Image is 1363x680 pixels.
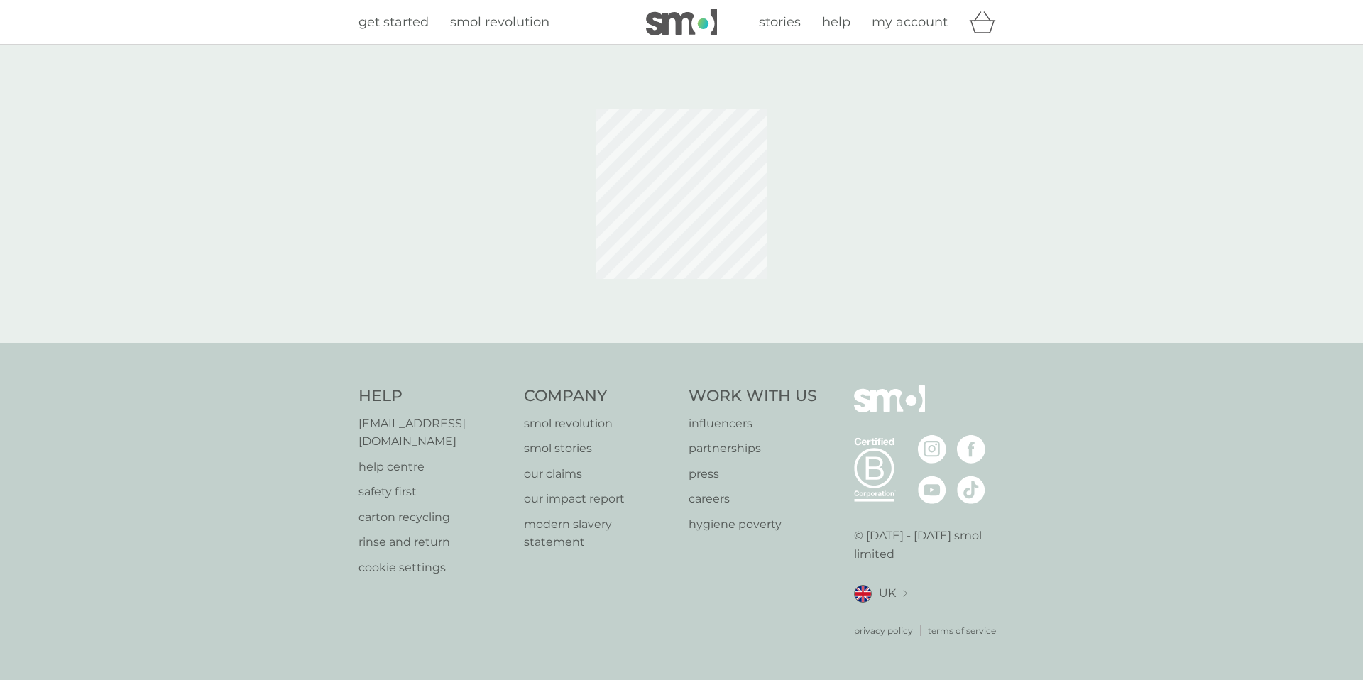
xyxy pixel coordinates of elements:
span: get started [358,14,429,30]
img: UK flag [854,585,872,603]
a: smol revolution [524,415,675,433]
a: smol revolution [450,12,549,33]
a: influencers [689,415,817,433]
h4: Help [358,385,510,407]
img: visit the smol Facebook page [957,435,985,464]
img: smol [646,9,717,35]
img: select a new location [903,590,907,598]
a: modern slavery statement [524,515,675,552]
a: help centre [358,458,510,476]
a: careers [689,490,817,508]
p: © [DATE] - [DATE] smol limited [854,527,1005,563]
span: help [822,14,850,30]
img: visit the smol Instagram page [918,435,946,464]
a: rinse and return [358,533,510,552]
a: get started [358,12,429,33]
a: cookie settings [358,559,510,577]
span: my account [872,14,948,30]
img: visit the smol Tiktok page [957,476,985,504]
a: press [689,465,817,483]
a: hygiene poverty [689,515,817,534]
a: our claims [524,465,675,483]
a: our impact report [524,490,675,508]
a: stories [759,12,801,33]
a: [EMAIL_ADDRESS][DOMAIN_NAME] [358,415,510,451]
a: safety first [358,483,510,501]
a: smol stories [524,439,675,458]
span: stories [759,14,801,30]
a: partnerships [689,439,817,458]
span: smol revolution [450,14,549,30]
span: UK [879,584,896,603]
div: basket [969,8,1005,36]
a: privacy policy [854,624,913,637]
h4: Work With Us [689,385,817,407]
img: visit the smol Youtube page [918,476,946,504]
a: help [822,12,850,33]
img: smol [854,385,925,434]
a: carton recycling [358,508,510,527]
a: my account [872,12,948,33]
h4: Company [524,385,675,407]
a: terms of service [928,624,996,637]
